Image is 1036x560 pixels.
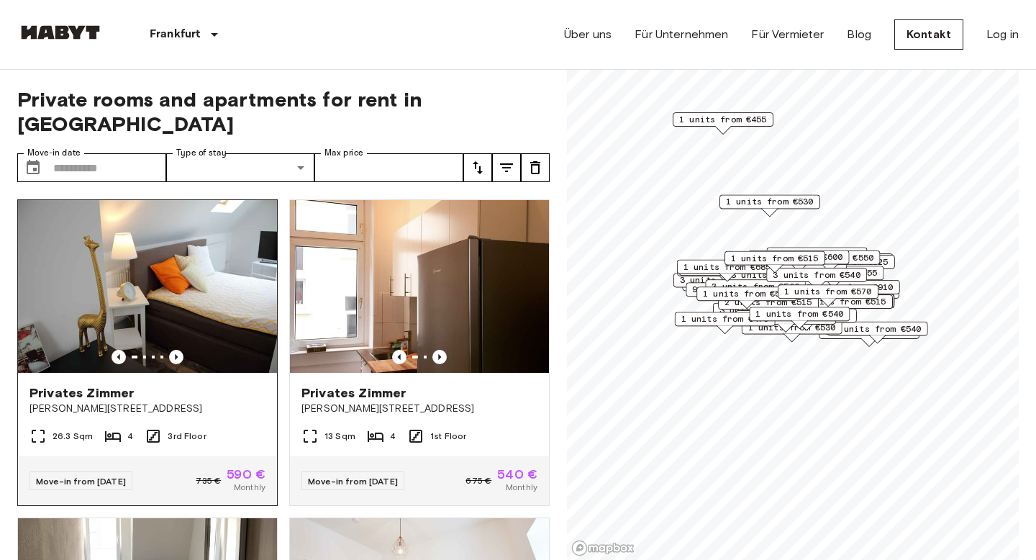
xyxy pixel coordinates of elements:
[767,247,868,269] div: Map marker
[778,284,878,307] div: Map marker
[784,285,872,298] span: 1 units from €570
[719,194,820,217] div: Map marker
[755,307,843,320] span: 1 units from €540
[773,268,860,281] span: 3 units from €540
[168,430,206,443] span: 3rd Floor
[986,26,1019,43] a: Log in
[790,266,878,279] span: 2 units from €555
[521,153,550,182] button: tune
[392,350,406,364] button: Previous image
[749,307,850,329] div: Map marker
[819,325,919,347] div: Map marker
[17,25,104,40] img: Habyt
[801,281,894,294] span: 10 units from €910
[742,311,830,324] span: 2 units from €550
[112,350,126,364] button: Previous image
[794,255,895,277] div: Map marker
[763,309,850,322] span: 1 units from €540
[847,26,871,43] a: Blog
[127,430,133,443] span: 4
[18,200,277,373] img: Marketing picture of unit DE-04-007-001-04HF
[779,250,880,273] div: Map marker
[756,308,857,330] div: Map marker
[169,350,183,364] button: Previous image
[799,295,886,308] span: 2 units from €515
[430,430,466,443] span: 1st Floor
[681,312,769,325] span: 1 units from €470
[290,200,549,373] img: Marketing picture of unit DE-04-034-001-01HF
[308,476,398,487] span: Move-in from [DATE]
[176,147,227,159] label: Type of stay
[301,384,406,402] span: Privates Zimmer
[794,294,895,316] div: Map marker
[324,430,355,443] span: 13 Sqm
[783,266,884,288] div: Map marker
[792,294,893,317] div: Map marker
[773,248,861,261] span: 2 units from €550
[492,153,521,182] button: tune
[894,19,963,50] a: Kontakt
[703,287,791,300] span: 1 units from €550
[17,199,278,506] a: Marketing picture of unit DE-04-007-001-04HFPrevious imagePrevious imagePrivates Zimmer[PERSON_NA...
[801,256,889,268] span: 4 units from €525
[196,474,221,487] span: 735 €
[677,262,778,284] div: Map marker
[324,147,363,159] label: Max price
[794,294,894,316] div: Map marker
[766,268,867,290] div: Map marker
[227,468,265,481] span: 590 €
[749,250,850,272] div: Map marker
[724,296,812,309] span: 2 units from €515
[571,540,635,556] a: Mapbox logo
[506,481,537,494] span: Monthly
[19,153,47,182] button: Choose date
[834,322,922,335] span: 2 units from €540
[29,384,134,402] span: Privates Zimmer
[696,286,797,309] div: Map marker
[794,280,900,302] div: Map marker
[755,250,843,263] span: 2 units from €600
[748,321,836,334] span: 1 units from €530
[17,87,550,136] span: Private rooms and apartments for rent in [GEOGRAPHIC_DATA]
[301,402,537,416] span: [PERSON_NAME][STREET_ADDRESS]
[463,153,492,182] button: tune
[29,402,265,416] span: [PERSON_NAME][STREET_ADDRESS]
[794,284,899,307] div: Map marker
[735,310,836,333] div: Map marker
[683,261,771,274] span: 1 units from €685
[289,199,550,506] a: Marketing picture of unit DE-04-034-001-01HFPrevious imagePrevious imagePrivates Zimmer[PERSON_NA...
[686,282,786,304] div: Map marker
[692,283,780,296] span: 9 units from €515
[679,113,767,126] span: 1 units from €455
[675,312,776,334] div: Map marker
[827,322,928,344] div: Map marker
[150,26,200,43] p: Frankfurt
[680,274,768,286] span: 3 units from €530
[731,252,819,265] span: 1 units from €515
[36,476,126,487] span: Move-in from [DATE]
[673,112,773,135] div: Map marker
[786,251,873,264] span: 2 units from €550
[432,350,447,364] button: Previous image
[234,481,265,494] span: Monthly
[635,26,728,43] a: Für Unternehmen
[673,273,774,295] div: Map marker
[53,430,93,443] span: 26.3 Sqm
[497,468,537,481] span: 540 €
[793,253,894,276] div: Map marker
[682,276,783,299] div: Map marker
[564,26,612,43] a: Über uns
[27,147,81,159] label: Move-in date
[390,430,396,443] span: 4
[677,260,778,282] div: Map marker
[679,261,780,284] div: Map marker
[724,251,825,274] div: Map marker
[726,195,814,208] span: 1 units from €530
[742,320,842,343] div: Map marker
[465,474,491,487] span: 675 €
[751,26,824,43] a: Für Vermieter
